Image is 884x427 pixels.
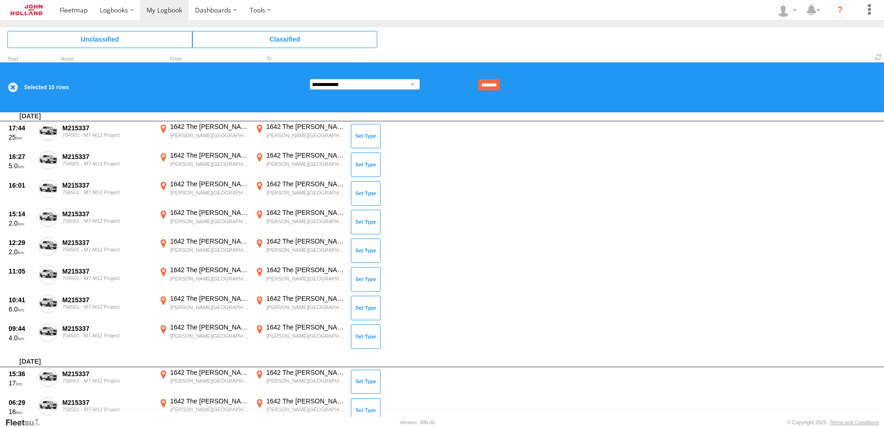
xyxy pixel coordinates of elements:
div: [PERSON_NAME][GEOGRAPHIC_DATA],[GEOGRAPHIC_DATA] [170,247,248,253]
div: 15:14 [9,210,34,218]
div: 1642 The [PERSON_NAME] Dr [170,368,248,377]
label: Click to View Event Location [157,237,250,264]
button: Click to Set [351,152,381,177]
label: Click to View Event Location [253,151,346,178]
div: 11:05 [9,267,34,275]
div: [PERSON_NAME][GEOGRAPHIC_DATA],[GEOGRAPHIC_DATA] [170,304,248,311]
div: 1642 The [PERSON_NAME] Dr [266,323,344,331]
a: Terms and Conditions [830,420,879,425]
div: M215337 [62,398,152,407]
div: [PERSON_NAME][GEOGRAPHIC_DATA],[GEOGRAPHIC_DATA] [266,218,344,225]
label: Click to View Event Location [157,180,250,207]
button: Click to Set [351,370,381,394]
div: 25 [9,133,34,141]
div: [PERSON_NAME][GEOGRAPHIC_DATA],[GEOGRAPHIC_DATA] [170,406,248,413]
div: 5.0 [9,162,34,170]
div: 1642 The [PERSON_NAME] Dr [170,397,248,405]
button: Click to Set [351,238,381,262]
div: 17:44 [9,124,34,132]
div: 2.0 [9,219,34,227]
div: 17 [9,379,34,387]
label: Click to View Event Location [157,151,250,178]
div: From [157,57,250,61]
div: [PERSON_NAME][GEOGRAPHIC_DATA],[GEOGRAPHIC_DATA] [266,161,344,167]
button: Click to Set [351,296,381,320]
button: Click to Set [351,210,381,234]
div: 4.0 [9,334,34,342]
span: Click to view Classified Trips [192,31,377,48]
div: 15:36 [9,370,34,378]
div: 1642 The [PERSON_NAME] Dr [170,122,248,131]
div: M215337 [62,210,152,218]
div: [PERSON_NAME][GEOGRAPHIC_DATA],[GEOGRAPHIC_DATA] [266,189,344,196]
div: 1642 The [PERSON_NAME] Dr [266,151,344,159]
div: 704501 - M7-M12 Project [62,132,152,138]
div: 16:01 [9,181,34,189]
div: 16 [9,408,34,416]
label: Click to View Event Location [157,294,250,321]
label: Click to View Event Location [157,368,250,395]
div: M215337 [62,370,152,378]
div: [PERSON_NAME][GEOGRAPHIC_DATA],[GEOGRAPHIC_DATA] [266,132,344,139]
button: Click to Set [351,267,381,291]
div: 704501 - M7-M12 Project [62,275,152,281]
div: 704501 - M7-M12 Project [62,333,152,338]
div: 1642 The [PERSON_NAME] Dr [266,266,344,274]
div: 704501 - M7-M12 Project [62,304,152,310]
div: 6.0 [9,305,34,313]
div: [PERSON_NAME][GEOGRAPHIC_DATA],[GEOGRAPHIC_DATA] [170,218,248,225]
label: Click to View Event Location [253,237,346,264]
div: 1642 The [PERSON_NAME] Dr [170,180,248,188]
label: Click to View Event Location [157,208,250,235]
div: 16:27 [9,152,34,161]
a: Visit our Website [5,418,48,427]
div: 06:29 [9,398,34,407]
div: 1642 The [PERSON_NAME] Dr [170,266,248,274]
div: 1642 The [PERSON_NAME] Dr [266,368,344,377]
label: Click to View Event Location [157,397,250,424]
button: Click to Set [351,324,381,348]
div: 1642 The [PERSON_NAME] Dr [170,323,248,331]
div: 1642 The [PERSON_NAME] Dr [266,180,344,188]
label: Click to View Event Location [253,266,346,293]
div: M215337 [62,124,152,132]
div: M215337 [62,324,152,333]
div: 1642 The [PERSON_NAME] Dr [266,237,344,245]
div: 12:29 [9,238,34,247]
div: Callum Conneely [773,3,800,17]
div: 704501 - M7-M12 Project [62,247,152,252]
label: Click to View Event Location [253,323,346,350]
div: [PERSON_NAME][GEOGRAPHIC_DATA],[GEOGRAPHIC_DATA] [266,333,344,339]
div: 09:44 [9,324,34,333]
label: Clear Selection [7,82,18,93]
div: © Copyright 2025 - [787,420,879,425]
div: 704501 - M7-M12 Project [62,407,152,412]
label: Click to View Event Location [157,266,250,293]
label: Click to View Event Location [253,180,346,207]
div: To [253,57,346,61]
div: 1642 The [PERSON_NAME] Dr [170,208,248,217]
div: 1642 The [PERSON_NAME] Dr [266,294,344,303]
div: [PERSON_NAME][GEOGRAPHIC_DATA],[GEOGRAPHIC_DATA] [266,378,344,384]
button: Click to Set [351,181,381,205]
div: 704501 - M7-M12 Project [62,378,152,384]
div: 704501 - M7-M12 Project [62,218,152,224]
div: [PERSON_NAME][GEOGRAPHIC_DATA],[GEOGRAPHIC_DATA] [266,247,344,253]
div: M215337 [62,267,152,275]
div: 704501 - M7-M12 Project [62,161,152,166]
i: ? [833,3,847,18]
label: Click to View Event Location [253,208,346,235]
div: M215337 [62,152,152,161]
div: Asset [61,57,153,61]
div: [PERSON_NAME][GEOGRAPHIC_DATA],[GEOGRAPHIC_DATA] [170,161,248,167]
div: Version: 306.00 [400,420,435,425]
button: Click to Set [351,124,381,148]
div: [PERSON_NAME][GEOGRAPHIC_DATA],[GEOGRAPHIC_DATA] [266,406,344,413]
div: 1642 The [PERSON_NAME] Dr [170,294,248,303]
div: M215337 [62,238,152,247]
div: [PERSON_NAME][GEOGRAPHIC_DATA],[GEOGRAPHIC_DATA] [266,304,344,311]
div: 1642 The [PERSON_NAME] Dr [266,397,344,405]
div: [PERSON_NAME][GEOGRAPHIC_DATA],[GEOGRAPHIC_DATA] [170,132,248,139]
div: [PERSON_NAME][GEOGRAPHIC_DATA],[GEOGRAPHIC_DATA] [266,275,344,282]
div: [PERSON_NAME][GEOGRAPHIC_DATA],[GEOGRAPHIC_DATA] [170,378,248,384]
